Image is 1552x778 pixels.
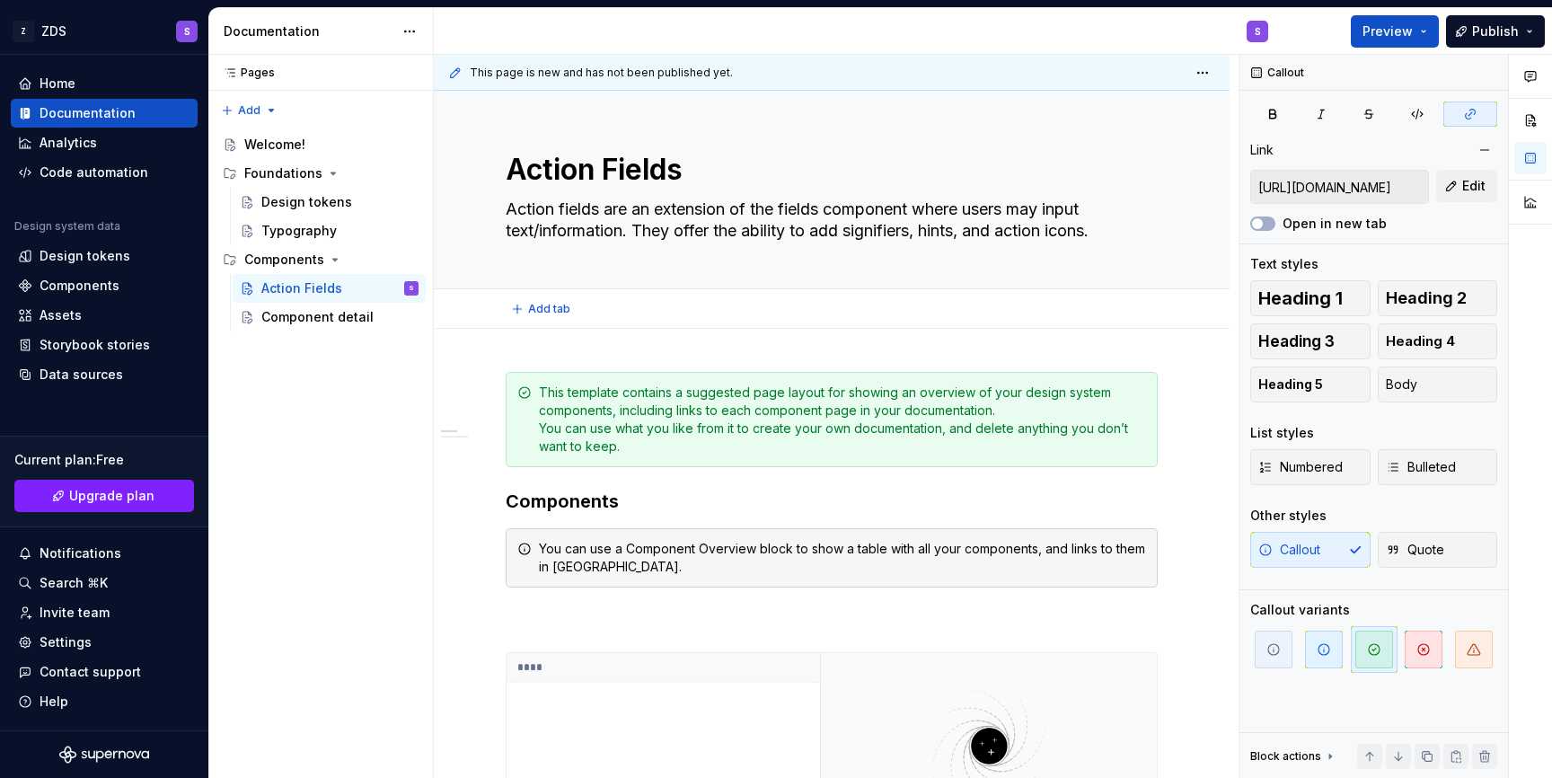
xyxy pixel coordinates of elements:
[1472,22,1519,40] span: Publish
[1283,215,1387,233] label: Open in new tab
[1378,532,1498,568] button: Quote
[238,103,260,118] span: Add
[261,308,374,326] div: Component detail
[1362,22,1413,40] span: Preview
[1250,255,1318,273] div: Text styles
[1386,458,1456,476] span: Bulleted
[11,360,198,389] a: Data sources
[14,219,120,234] div: Design system data
[1250,507,1327,525] div: Other styles
[233,274,426,303] a: Action FieldsS
[11,242,198,270] a: Design tokens
[539,384,1146,455] div: This template contains a suggested page layout for showing an overview of your design system comp...
[1386,376,1417,393] span: Body
[13,21,34,42] div: Z
[216,98,283,123] button: Add
[184,24,190,39] div: S
[216,66,275,80] div: Pages
[409,279,414,297] div: S
[528,302,570,316] span: Add tab
[233,188,426,217] a: Design tokens
[502,148,1154,191] textarea: Action Fields
[41,22,66,40] div: ZDS
[1250,744,1337,769] div: Block actions
[216,159,426,188] div: Foundations
[11,301,198,330] a: Assets
[1250,424,1314,442] div: List styles
[69,487,154,505] span: Upgrade plan
[506,296,578,322] button: Add tab
[1351,15,1439,48] button: Preview
[1250,601,1350,619] div: Callout variants
[1436,170,1497,202] button: Edit
[11,539,198,568] button: Notifications
[40,574,108,592] div: Search ⌘K
[1258,332,1335,350] span: Heading 3
[1378,367,1498,402] button: Body
[11,687,198,716] button: Help
[1258,376,1323,393] span: Heading 5
[1386,289,1467,307] span: Heading 2
[261,279,342,297] div: Action Fields
[14,480,194,512] button: Upgrade plan
[40,306,82,324] div: Assets
[40,247,130,265] div: Design tokens
[40,633,92,651] div: Settings
[216,130,426,332] div: Page tree
[40,544,121,562] div: Notifications
[1250,323,1371,359] button: Heading 3
[11,271,198,300] a: Components
[1250,449,1371,485] button: Numbered
[59,746,149,764] svg: Supernova Logo
[40,693,68,711] div: Help
[244,251,324,269] div: Components
[233,217,426,245] a: Typography
[502,195,1154,245] textarea: Action fields are an extension of the fields component where users may input text/information. Th...
[11,158,198,187] a: Code automation
[11,569,198,597] button: Search ⌘K
[233,303,426,332] a: Component detail
[1250,141,1274,159] div: Link
[1250,280,1371,316] button: Heading 1
[11,99,198,128] a: Documentation
[1386,332,1455,350] span: Heading 4
[1446,15,1545,48] button: Publish
[1258,289,1343,307] span: Heading 1
[539,540,1146,576] div: You can use a Component Overview block to show a table with all your components, and links to the...
[4,12,205,50] button: ZZDSS
[224,22,393,40] div: Documentation
[1250,749,1321,764] div: Block actions
[506,489,1158,514] h3: Components
[1386,541,1444,559] span: Quote
[244,136,305,154] div: Welcome!
[40,75,75,93] div: Home
[40,134,97,152] div: Analytics
[11,128,198,157] a: Analytics
[11,69,198,98] a: Home
[1378,449,1498,485] button: Bulleted
[244,164,322,182] div: Foundations
[261,222,337,240] div: Typography
[1378,323,1498,359] button: Heading 4
[216,130,426,159] a: Welcome!
[216,245,426,274] div: Components
[11,598,198,627] a: Invite team
[261,193,352,211] div: Design tokens
[40,663,141,681] div: Contact support
[1250,367,1371,402] button: Heading 5
[1258,458,1343,476] span: Numbered
[11,331,198,359] a: Storybook stories
[40,277,119,295] div: Components
[40,366,123,384] div: Data sources
[11,628,198,657] a: Settings
[40,104,136,122] div: Documentation
[11,658,198,686] button: Contact support
[1462,177,1486,195] span: Edit
[14,451,194,469] div: Current plan : Free
[1378,280,1498,316] button: Heading 2
[470,66,733,80] span: This page is new and has not been published yet.
[40,604,110,622] div: Invite team
[40,164,148,181] div: Code automation
[1255,24,1261,39] div: S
